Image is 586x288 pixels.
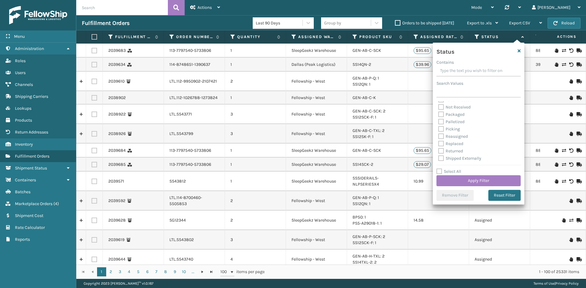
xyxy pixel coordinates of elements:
td: 4 [225,250,286,269]
td: 2 [225,72,286,91]
td: 1 [225,91,286,105]
a: 2039571 [108,178,124,184]
a: SSSIDERAILS-NLPSERIESX4 [353,176,379,187]
a: 883829807624 [536,148,566,153]
a: 3 [115,267,125,276]
a: 883829806054 [536,48,566,53]
label: Shipped Externally [438,156,481,161]
label: Picking [438,126,460,132]
span: Containers [15,177,36,183]
span: Users [15,70,26,75]
a: SS12SCK-F: 1 [353,240,376,245]
span: Batches [15,189,31,194]
p: $95.65 [414,47,431,54]
a: LTL.SS43771 [169,111,192,117]
a: SS12SCK-F: 1 [353,115,376,120]
i: On Hold [555,162,558,167]
a: SS12SK-F: 1 [353,134,374,139]
td: 2 [225,191,286,211]
label: Search Values [436,80,463,87]
label: Reassigned [438,134,468,139]
span: Marketplace Orders [15,201,52,206]
span: Mode [471,5,482,10]
i: On Hold [569,132,573,136]
td: 1 [225,58,286,72]
span: Shipping Carriers [15,94,48,99]
p: Copyright 2023 [PERSON_NAME]™ v 1.0.187 [84,279,154,288]
label: Status [481,34,518,40]
i: Mark as Shipped [577,179,580,183]
td: Fellowship - West [286,250,347,269]
i: Void Label [569,162,573,167]
i: Void Label [569,179,573,183]
a: SG12344 [169,217,186,223]
a: PS5-A29018-1: 1 [353,221,382,226]
button: Apply Filter [436,175,521,186]
button: Reload [548,18,581,29]
p: $29.07 [414,161,431,168]
input: Type the text you wish to filter on [436,66,521,76]
td: Fellowship - West [286,72,347,91]
a: GEN-AB-C-SCK: 2 [353,108,385,114]
h4: Status [436,46,454,55]
span: Actions [538,32,580,42]
span: Return Addresses [15,130,48,135]
td: Fellowship - West [286,191,347,211]
td: Assigned [469,250,530,269]
span: Shipment Cost [15,213,43,218]
i: Change shipping [569,218,573,222]
span: Export to .xls [467,20,492,26]
span: Rate Calculator [15,225,45,230]
a: 2039683 [108,48,126,54]
td: 1 [225,144,286,158]
i: Change shipping [562,62,566,67]
a: GEN-AB-P-Q: 1 [353,76,379,81]
label: Packaged [438,112,465,117]
i: Change shipping [562,148,566,153]
td: Dallas (Peak Logistics) [286,58,347,72]
i: Void Label [569,148,573,153]
i: On Hold [555,48,558,53]
label: Product SKU [359,34,396,40]
div: Last 90 Days [256,20,303,26]
a: 2039685 [108,162,126,168]
p: $39.96 [414,61,431,68]
td: Assigned [469,230,530,250]
i: On Hold [569,257,573,261]
i: Mark as Shipped [577,62,580,67]
a: 2038902 [108,95,126,101]
a: SS12QN: 1 [353,82,371,87]
td: SleepGeekz Warehouse [286,144,347,158]
span: 100 [220,269,230,275]
span: Reports [15,237,30,242]
label: Returned [438,148,463,154]
div: Group by [324,20,341,26]
a: Terms of Use [534,281,555,286]
a: LTL.114-8700460-5505853 [169,195,219,207]
td: 2 [225,211,286,230]
div: 1 - 100 of 25331 items [273,269,579,275]
a: LTL.SS43799 [169,131,193,137]
label: Assigned Rate [420,34,457,40]
span: items per page [220,267,265,276]
a: Privacy Policy [555,281,579,286]
i: On Hold [555,62,558,67]
a: 2039634 [108,62,125,68]
a: GEN-AB-P-Q: 1 [353,195,379,200]
i: Mark as Shipped [577,162,580,167]
label: Quantity [237,34,274,40]
span: Inventory [15,142,33,147]
i: Mark as Shipped [577,96,580,100]
a: 1 [97,267,106,276]
a: 114-8748651-1390637 [169,62,210,68]
span: Products [15,118,32,123]
td: SleepGeekz Warehouse [286,172,347,191]
p: 10.99 [414,178,463,184]
a: GEN-AB-C-TXL: 2 [353,128,385,133]
i: Mark as Shipped [577,132,580,136]
a: LTL.SS43740 [169,256,193,262]
img: logo [9,6,67,24]
td: SleepGeekz Warehouse [286,44,347,58]
i: On Hold [569,96,573,100]
td: SleepGeekz Warehouse [286,158,347,172]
